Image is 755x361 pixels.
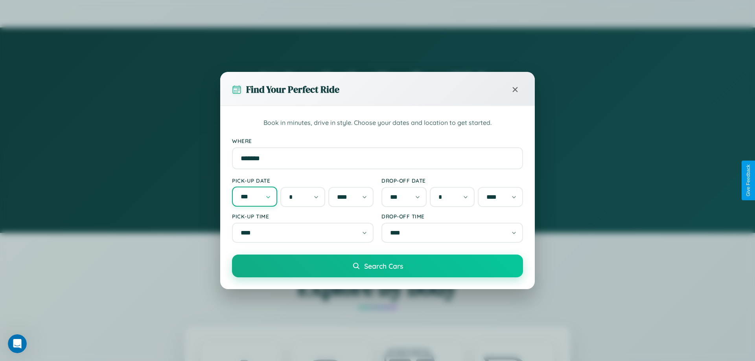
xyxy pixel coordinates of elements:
[364,262,403,270] span: Search Cars
[232,213,374,220] label: Pick-up Time
[246,83,339,96] h3: Find Your Perfect Ride
[381,177,523,184] label: Drop-off Date
[232,177,374,184] label: Pick-up Date
[232,255,523,277] button: Search Cars
[232,137,523,144] label: Where
[232,118,523,128] p: Book in minutes, drive in style. Choose your dates and location to get started.
[381,213,523,220] label: Drop-off Time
